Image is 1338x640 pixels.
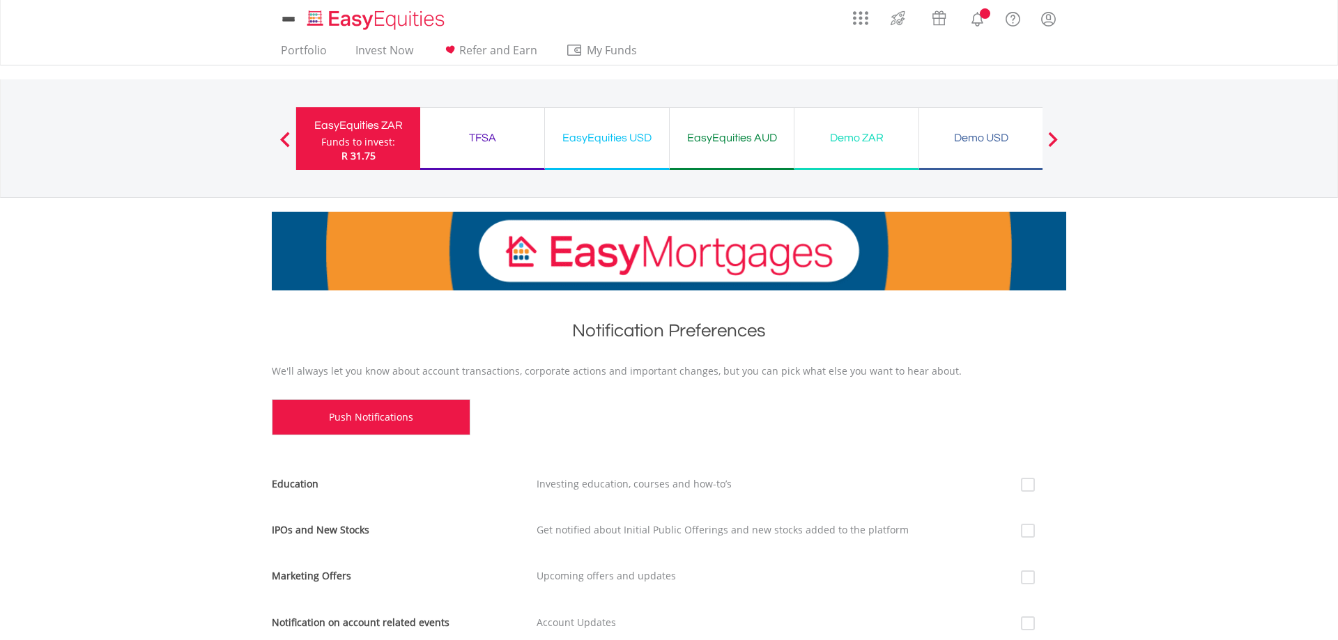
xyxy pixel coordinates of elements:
a: Refer and Earn [436,43,543,65]
div: TFSA [429,128,536,148]
div: Investing education, courses and how-to’s [537,477,1000,491]
p: We'll always let you know about account transactions, corporate actions and important changes, bu... [272,364,1066,378]
span: Refer and Earn [459,42,537,58]
a: Notifications [960,3,995,31]
div: Upcoming offers and updates [537,569,1000,583]
div: Get notified about Initial Public Offerings and new stocks added to the platform [537,523,1000,537]
div: Demo USD [928,128,1035,148]
a: Invest Now [350,43,419,65]
div: Education [272,477,537,491]
a: Home page [302,3,450,31]
div: EasyEquities ZAR [305,116,412,135]
a: FAQ's and Support [995,3,1031,31]
span: R 31.75 [341,149,376,162]
div: Funds to invest: [321,135,395,149]
div: EasyEquities AUD [678,128,785,148]
button: Previous [271,139,299,153]
img: grid-menu-icon.svg [853,10,868,26]
a: Vouchers [918,3,960,29]
span: My Funds [566,41,657,59]
h1: Notification Preferences [272,318,1066,343]
a: Portfolio [275,43,332,65]
img: vouchers-v2.svg [928,7,951,29]
img: thrive-v2.svg [886,7,909,29]
div: EasyEquities USD [553,128,661,148]
div: IPOs and New Stocks [272,523,537,537]
div: Notification on account related events [272,616,537,630]
a: My Profile [1031,3,1066,34]
div: Account Updates [537,616,1000,630]
a: Push Notifications [272,399,470,435]
div: Demo ZAR [803,128,910,148]
button: Next [1039,139,1067,153]
img: EasyEquities_Logo.png [305,8,450,31]
img: EasyMortage Promotion Banner [272,212,1066,290]
div: Marketing Offers [272,569,537,583]
a: AppsGrid [844,3,877,26]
